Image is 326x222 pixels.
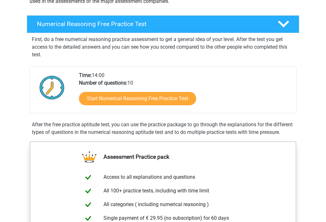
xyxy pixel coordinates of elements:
[32,36,294,59] p: First, do a free numerical reasoning practice assessment to get a general idea of your level. Aft...
[79,72,92,78] b: Time:
[29,121,297,136] div: After the free practice aptitude test, you can use the practice package to go through the explana...
[36,72,68,103] img: Clock
[74,72,296,113] div: 14:00 10
[24,15,302,33] a: Numerical Reasoning Free Practice Test
[79,92,196,105] a: Start Numerical Reasoning Free Practice Test
[79,80,127,86] b: Number of questions:
[37,20,267,28] h4: Numerical Reasoning Free Practice Test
